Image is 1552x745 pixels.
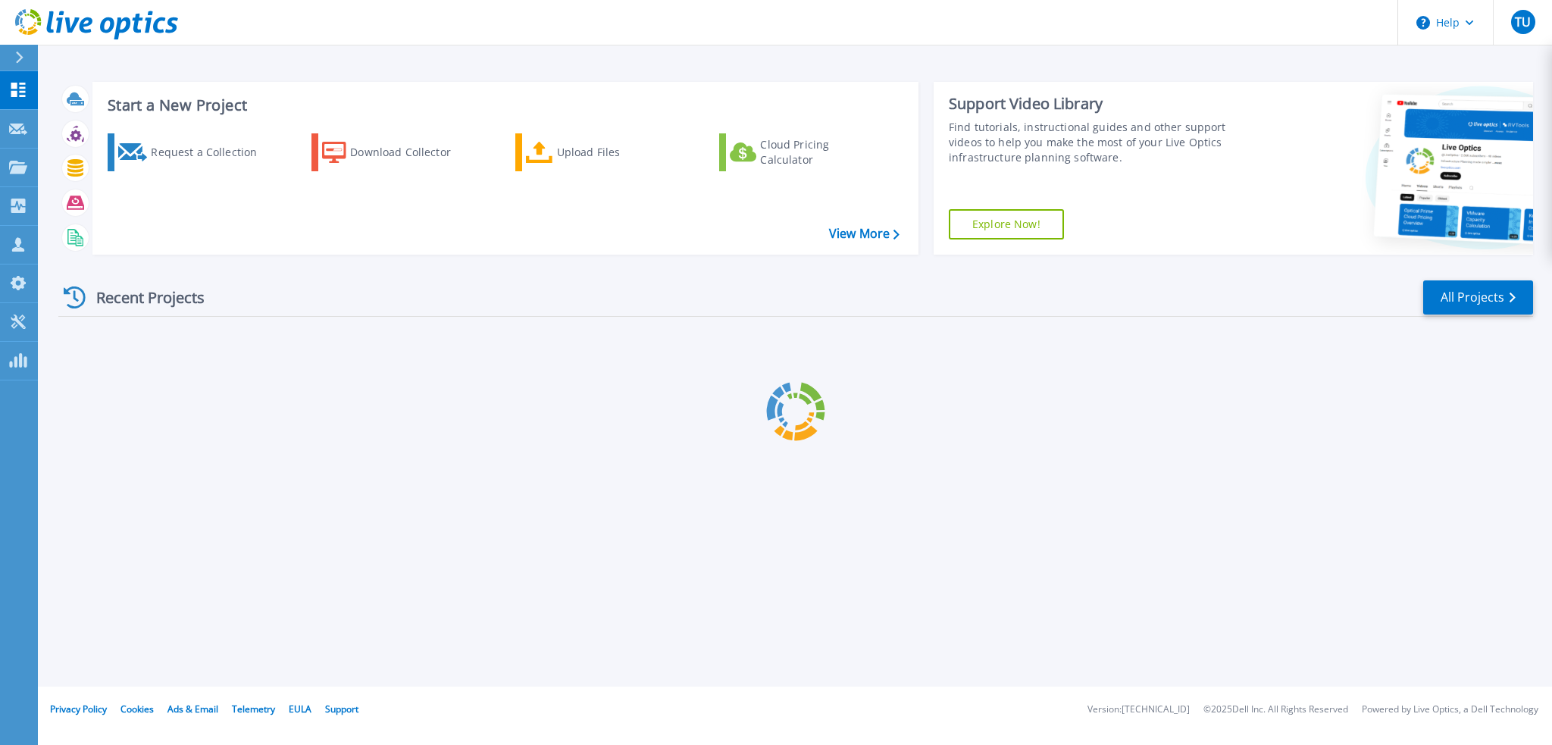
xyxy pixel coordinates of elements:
[232,703,275,715] a: Telemetry
[760,137,881,167] div: Cloud Pricing Calculator
[311,133,480,171] a: Download Collector
[515,133,684,171] a: Upload Files
[1203,705,1348,715] li: © 2025 Dell Inc. All Rights Reserved
[557,137,678,167] div: Upload Files
[325,703,358,715] a: Support
[289,703,311,715] a: EULA
[58,279,225,316] div: Recent Projects
[1087,705,1190,715] li: Version: [TECHNICAL_ID]
[120,703,154,715] a: Cookies
[167,703,218,715] a: Ads & Email
[108,97,899,114] h3: Start a New Project
[108,133,277,171] a: Request a Collection
[949,120,1256,165] div: Find tutorials, instructional guides and other support videos to help you make the most of your L...
[151,137,272,167] div: Request a Collection
[949,209,1064,239] a: Explore Now!
[50,703,107,715] a: Privacy Policy
[719,133,888,171] a: Cloud Pricing Calculator
[1362,705,1538,715] li: Powered by Live Optics, a Dell Technology
[350,137,471,167] div: Download Collector
[1423,280,1533,315] a: All Projects
[829,227,900,241] a: View More
[1515,16,1531,28] span: TU
[949,94,1256,114] div: Support Video Library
